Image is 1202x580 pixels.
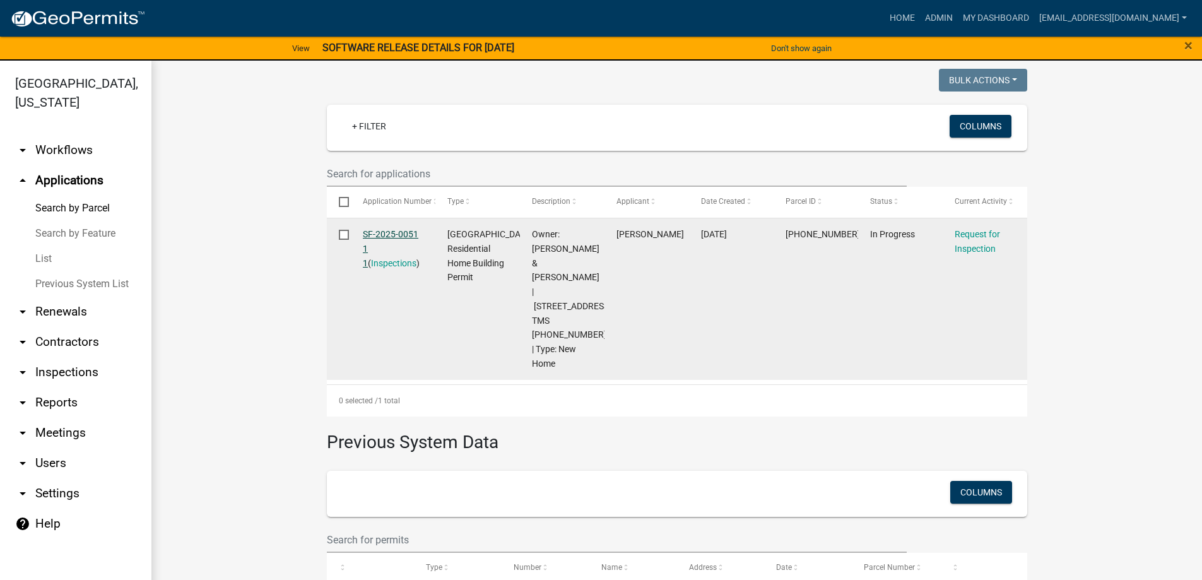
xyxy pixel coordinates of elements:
[858,187,943,217] datatable-header-cell: Status
[520,187,604,217] datatable-header-cell: Description
[870,229,915,239] span: In Progress
[327,417,1027,456] h3: Previous System Data
[342,115,396,138] a: + Filter
[15,143,30,158] i: arrow_drop_down
[939,69,1027,92] button: Bulk Actions
[339,396,378,405] span: 0 selected /
[870,197,892,206] span: Status
[958,6,1034,30] a: My Dashboard
[955,229,1000,254] a: Request for Inspection
[15,334,30,350] i: arrow_drop_down
[532,229,615,369] span: Owner: WALLACE ELIZABETH & SAMUEL | 974 HOOK RD | TMS 033-00-00-016 | Type: New Home
[371,258,416,268] a: Inspections
[786,197,816,206] span: Parcel ID
[689,187,774,217] datatable-header-cell: Date Created
[943,187,1027,217] datatable-header-cell: Current Activity
[351,187,435,217] datatable-header-cell: Application Number
[15,456,30,471] i: arrow_drop_down
[322,42,514,54] strong: SOFTWARE RELEASE DETAILS FOR [DATE]
[786,229,860,239] span: 033-00-00-016
[950,115,1011,138] button: Columns
[327,527,907,553] input: Search for permits
[532,197,570,206] span: Description
[766,38,837,59] button: Don't show again
[701,197,745,206] span: Date Created
[1184,38,1193,53] button: Close
[689,563,717,572] span: Address
[604,187,689,217] datatable-header-cell: Applicant
[15,395,30,410] i: arrow_drop_down
[950,481,1012,504] button: Columns
[864,563,915,572] span: Parcel Number
[15,365,30,380] i: arrow_drop_down
[1184,37,1193,54] span: ×
[435,187,520,217] datatable-header-cell: Type
[1034,6,1192,30] a: [EMAIL_ADDRESS][DOMAIN_NAME]
[15,486,30,501] i: arrow_drop_down
[701,229,727,239] span: 01/31/2025
[327,385,1027,417] div: 1 total
[287,38,315,59] a: View
[447,197,464,206] span: Type
[774,187,858,217] datatable-header-cell: Parcel ID
[363,197,432,206] span: Application Number
[616,229,684,239] span: Joshua Salustiano Fernandez
[426,563,442,572] span: Type
[514,563,541,572] span: Number
[15,516,30,531] i: help
[327,161,907,187] input: Search for applications
[15,425,30,441] i: arrow_drop_down
[327,187,351,217] datatable-header-cell: Select
[363,229,418,268] a: SF-2025-0051 1 1
[15,304,30,319] i: arrow_drop_down
[447,229,533,282] span: Abbeville County Residential Home Building Permit
[776,563,792,572] span: Date
[616,197,649,206] span: Applicant
[15,173,30,188] i: arrow_drop_up
[885,6,920,30] a: Home
[363,227,423,270] div: ( )
[601,563,622,572] span: Name
[920,6,958,30] a: Admin
[955,197,1007,206] span: Current Activity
